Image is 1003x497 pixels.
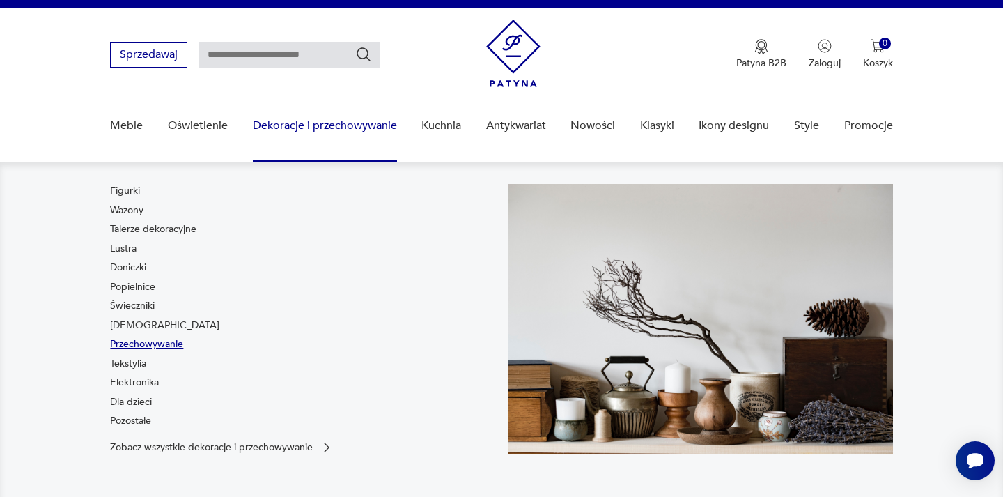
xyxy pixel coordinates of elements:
img: Ikona medalu [754,39,768,54]
a: Zobacz wszystkie dekoracje i przechowywanie [110,441,334,454]
a: Meble [110,99,143,153]
a: Ikona medaluPatyna B2B [736,39,786,70]
img: Ikona koszyka [871,39,885,53]
img: Ikonka użytkownika [818,39,832,53]
img: Patyna - sklep z meblami i dekoracjami vintage [486,20,541,87]
p: Zaloguj [809,56,841,70]
button: Zaloguj [809,39,841,70]
p: Patyna B2B [736,56,786,70]
a: Lustra [110,242,137,256]
a: Dekoracje i przechowywanie [253,99,397,153]
a: [DEMOGRAPHIC_DATA] [110,319,219,332]
a: Style [794,99,819,153]
button: Sprzedawaj [110,42,187,68]
a: Doniczki [110,261,146,275]
a: Popielnice [110,280,155,294]
div: 0 [879,38,891,49]
a: Sprzedawaj [110,51,187,61]
img: cfa44e985ea346226f89ee8969f25989.jpg [508,184,893,454]
a: Kuchnia [421,99,461,153]
a: Świeczniki [110,299,155,313]
a: Figurki [110,184,140,198]
p: Koszyk [863,56,893,70]
p: Zobacz wszystkie dekoracje i przechowywanie [110,443,313,452]
a: Pozostałe [110,414,151,428]
a: Przechowywanie [110,337,183,351]
iframe: Smartsupp widget button [956,441,995,480]
a: Wazony [110,204,143,217]
a: Promocje [844,99,893,153]
button: Szukaj [355,46,372,63]
a: Tekstylia [110,357,146,371]
a: Oświetlenie [168,99,228,153]
a: Talerze dekoracyjne [110,222,196,236]
a: Dla dzieci [110,395,152,409]
button: 0Koszyk [863,39,893,70]
a: Antykwariat [486,99,546,153]
a: Nowości [570,99,615,153]
button: Patyna B2B [736,39,786,70]
a: Klasyki [640,99,674,153]
a: Elektronika [110,376,159,390]
a: Ikony designu [699,99,769,153]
